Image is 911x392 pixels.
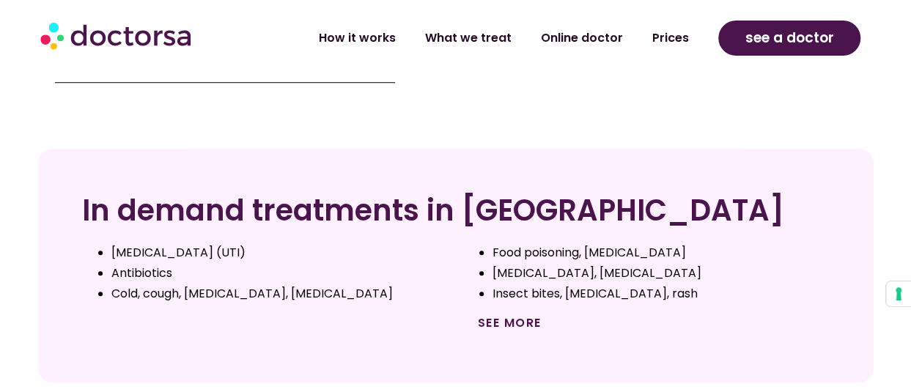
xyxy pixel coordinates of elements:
button: Your consent preferences for tracking technologies [886,281,911,306]
a: Online doctor [526,21,638,55]
li: Food poisoning, [MEDICAL_DATA] [493,243,830,263]
h2: In demand treatments in [GEOGRAPHIC_DATA] [82,193,830,228]
a: How it works [304,21,410,55]
nav: Menu [246,21,704,55]
span: see a doctor [745,26,833,50]
li: [MEDICAL_DATA] (UTI) [111,243,449,263]
li: [MEDICAL_DATA], [MEDICAL_DATA] [493,263,830,284]
a: What we treat [410,21,526,55]
a: see a doctor [718,21,860,56]
a: See more [478,314,542,331]
li: Antibiotics [111,263,449,284]
a: Prices [638,21,704,55]
li: Cold, cough, [MEDICAL_DATA], [MEDICAL_DATA] [111,284,449,304]
li: Insect bites, [MEDICAL_DATA], rash [493,284,830,304]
